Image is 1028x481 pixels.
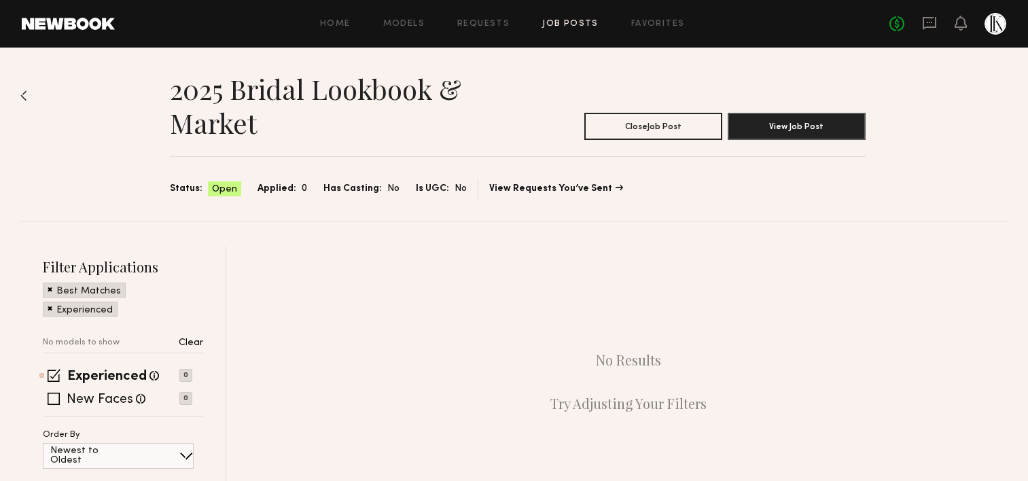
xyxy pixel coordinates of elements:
p: Clear [179,338,203,348]
span: Has Casting: [323,181,382,196]
p: Order By [43,431,80,440]
span: Open [212,183,237,196]
p: No Results [596,352,661,368]
button: View Job Post [728,113,866,140]
h1: 2025 Bridal Lookbook & Market [170,72,518,140]
p: Experienced [56,306,113,315]
p: Best Matches [56,287,121,296]
span: No [387,181,400,196]
label: Experienced [67,370,147,384]
p: 0 [179,392,192,405]
p: 0 [179,369,192,382]
span: Applied: [258,181,296,196]
button: CloseJob Post [584,113,722,140]
a: View Requests You’ve Sent [489,184,623,194]
label: New Faces [67,393,133,407]
p: Try Adjusting Your Filters [550,395,707,412]
img: Back to previous page [20,90,27,101]
a: Favorites [631,20,685,29]
span: 0 [302,181,307,196]
span: No [455,181,467,196]
a: Models [383,20,425,29]
span: Is UGC: [416,181,449,196]
h2: Filter Applications [43,257,203,276]
p: No models to show [43,338,120,347]
a: Home [320,20,351,29]
span: Status: [170,181,202,196]
a: Requests [457,20,510,29]
p: Newest to Oldest [50,446,131,465]
a: Job Posts [542,20,599,29]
